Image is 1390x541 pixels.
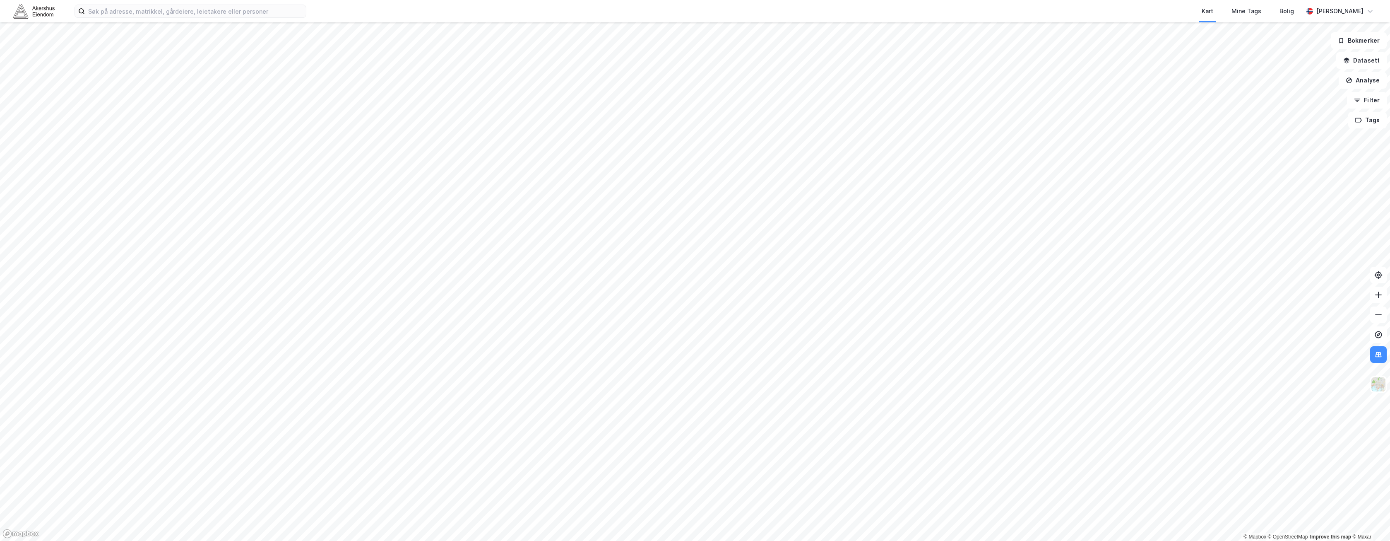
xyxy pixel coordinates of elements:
a: OpenStreetMap [1268,534,1308,540]
a: Mapbox [1243,534,1266,540]
button: Bokmerker [1331,32,1387,49]
div: Bolig [1279,6,1294,16]
button: Filter [1347,92,1387,109]
iframe: Chat Widget [1349,501,1390,541]
div: Kontrollprogram for chat [1349,501,1390,541]
div: Mine Tags [1231,6,1261,16]
button: Tags [1348,112,1387,128]
button: Datasett [1336,52,1387,69]
input: Søk på adresse, matrikkel, gårdeiere, leietakere eller personer [85,5,306,17]
img: Z [1371,377,1386,392]
img: akershus-eiendom-logo.9091f326c980b4bce74ccdd9f866810c.svg [13,4,55,18]
div: Kart [1202,6,1213,16]
button: Analyse [1339,72,1387,89]
div: [PERSON_NAME] [1316,6,1364,16]
a: Mapbox homepage [2,529,39,539]
a: Improve this map [1310,534,1351,540]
